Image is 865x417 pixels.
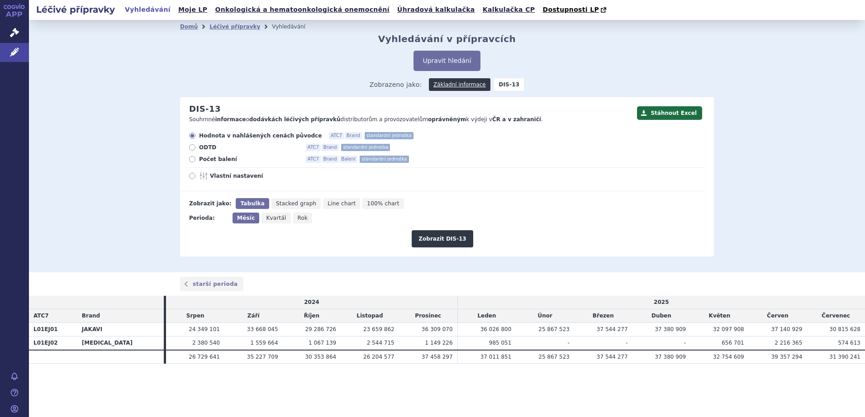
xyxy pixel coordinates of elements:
[378,33,516,44] h2: Vyhledávání v přípravcích
[192,340,220,346] span: 2 380 540
[775,340,802,346] span: 2 216 365
[422,326,453,332] span: 36 309 070
[722,340,744,346] span: 656 701
[597,326,628,332] span: 37 544 277
[360,156,409,163] span: standardní jednotka
[363,354,394,360] span: 26 204 577
[428,116,466,123] strong: oprávněným
[597,354,628,360] span: 37 544 277
[540,4,611,16] a: Dostupnosti LP
[189,116,632,123] p: Souhrnné o distributorům a provozovatelům k výdeji v .
[276,200,316,207] span: Stacked graph
[367,200,399,207] span: 100% chart
[425,340,452,346] span: 1 149 226
[626,340,627,346] span: -
[309,340,336,346] span: 1 067 139
[429,78,490,91] a: Základní informace
[189,354,220,360] span: 26 729 641
[829,326,860,332] span: 30 815 628
[749,309,807,323] td: Červen
[215,116,246,123] strong: informace
[538,326,570,332] span: 25 867 523
[189,104,221,114] h2: DIS-13
[272,20,317,33] li: Vyhledávání
[77,322,164,336] th: JAKAVI
[305,354,336,360] span: 30 353 864
[33,313,49,319] span: ATC7
[328,200,356,207] span: Line chart
[574,309,632,323] td: Březen
[367,340,394,346] span: 2 544 715
[489,340,512,346] span: 985 051
[807,309,865,323] td: Červenec
[247,354,278,360] span: 35 227 709
[189,198,231,209] div: Zobrazit jako:
[199,144,299,151] span: ODTD
[365,132,413,139] span: standardní jednotka
[29,3,122,16] h2: Léčivé přípravky
[413,51,480,71] button: Upravit hledání
[684,340,686,346] span: -
[568,340,570,346] span: -
[713,354,744,360] span: 32 754 609
[632,309,691,323] td: Duben
[457,296,865,309] td: 2025
[180,24,198,30] a: Domů
[494,78,524,91] strong: DIS-13
[399,309,457,323] td: Prosinec
[306,144,321,151] span: ATC7
[345,132,362,139] span: Brand
[250,340,278,346] span: 1 559 664
[266,215,286,221] span: Kvartál
[240,200,264,207] span: Tabulka
[212,4,392,16] a: Onkologická a hematoonkologická onemocnění
[199,156,299,163] span: Počet balení
[166,309,224,323] td: Srpen
[690,309,749,323] td: Květen
[189,213,228,223] div: Perioda:
[516,309,574,323] td: Únor
[247,326,278,332] span: 33 668 045
[829,354,860,360] span: 31 390 241
[249,116,341,123] strong: dodávkách léčivých přípravků
[237,215,255,221] span: Měsíc
[412,230,473,247] button: Zobrazit DIS-13
[422,354,453,360] span: 37 458 297
[480,4,538,16] a: Kalkulačka CP
[480,326,512,332] span: 36 026 800
[322,144,339,151] span: Brand
[492,116,541,123] strong: ČR a v zahraničí
[771,354,803,360] span: 39 357 294
[166,296,457,309] td: 2024
[29,322,77,336] th: L01EJ01
[82,313,100,319] span: Brand
[283,309,341,323] td: Říjen
[341,309,399,323] td: Listopad
[655,326,686,332] span: 37 380 909
[77,336,164,350] th: [MEDICAL_DATA]
[394,4,478,16] a: Úhradová kalkulačka
[305,326,336,332] span: 29 286 726
[480,354,512,360] span: 37 011 851
[199,132,322,139] span: Hodnota v nahlášených cenách původce
[224,309,283,323] td: Září
[189,326,220,332] span: 24 349 101
[771,326,803,332] span: 37 140 929
[363,326,394,332] span: 23 659 862
[306,156,321,163] span: ATC7
[542,6,599,13] span: Dostupnosti LP
[838,340,860,346] span: 574 613
[329,132,344,139] span: ATC7
[176,4,210,16] a: Moje LP
[298,215,308,221] span: Rok
[637,106,702,120] button: Stáhnout Excel
[29,336,77,350] th: L01EJ02
[538,354,570,360] span: 25 867 523
[713,326,744,332] span: 32 097 908
[322,156,339,163] span: Brand
[180,277,243,291] a: starší perioda
[655,354,686,360] span: 37 380 909
[457,309,516,323] td: Leden
[370,78,422,91] span: Zobrazeno jako:
[340,156,357,163] span: Balení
